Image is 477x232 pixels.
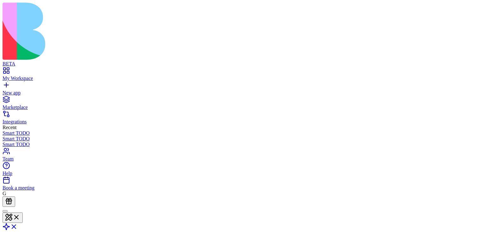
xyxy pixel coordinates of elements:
[3,70,474,81] a: My Workspace
[3,142,474,147] a: Smart TODO
[3,61,474,67] div: BETA
[3,105,474,110] div: Marketplace
[3,90,474,96] div: New app
[3,130,474,136] a: Smart TODO
[3,99,474,110] a: Marketplace
[3,84,474,96] a: New app
[3,150,474,162] a: Team
[3,171,474,176] div: Help
[3,156,474,162] div: Team
[3,125,16,130] span: Recent
[3,179,474,191] a: Book a meeting
[3,165,474,176] a: Help
[3,119,474,125] div: Integrations
[3,113,474,125] a: Integrations
[3,136,474,142] a: Smart TODO
[3,185,474,191] div: Book a meeting
[3,3,256,60] img: logo
[3,55,474,67] a: BETA
[3,76,474,81] div: My Workspace
[3,191,6,196] span: G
